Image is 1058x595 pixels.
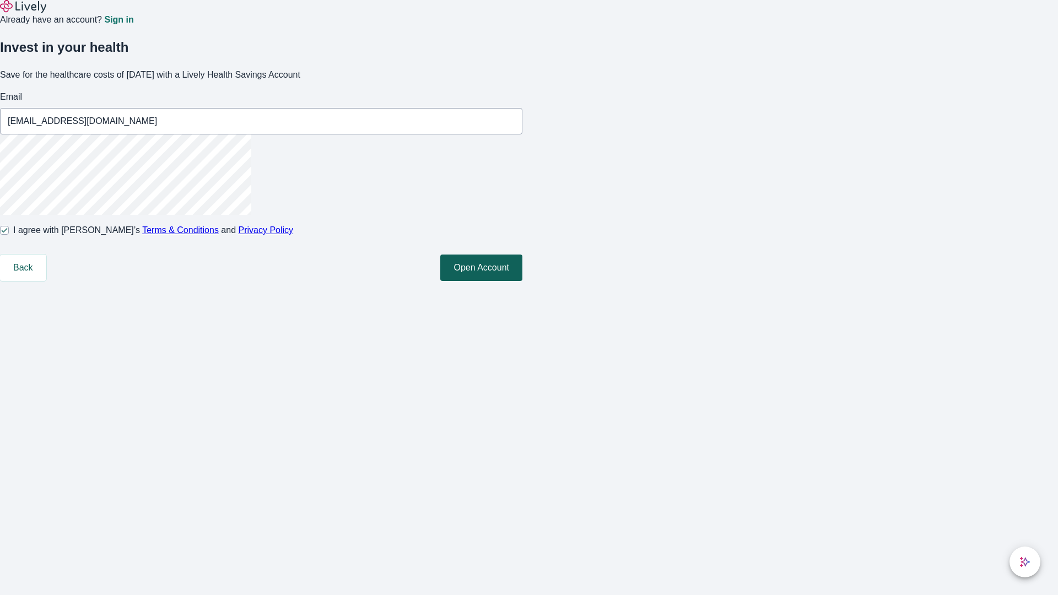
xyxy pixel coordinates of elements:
button: chat [1010,547,1040,577]
svg: Lively AI Assistant [1019,556,1030,567]
a: Sign in [104,15,133,24]
button: Open Account [440,255,522,281]
a: Privacy Policy [239,225,294,235]
span: I agree with [PERSON_NAME]’s and [13,224,293,237]
a: Terms & Conditions [142,225,219,235]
